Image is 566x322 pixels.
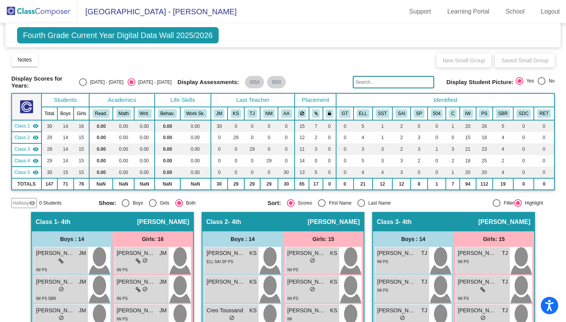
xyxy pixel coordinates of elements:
td: 13 [295,167,309,178]
span: [PERSON_NAME] [308,218,360,226]
span: Class 3 [14,146,30,153]
td: Natesa McCraw - 4th [12,155,41,167]
td: 12 [295,132,309,143]
td: NaN [180,178,211,190]
td: 4 [493,167,513,178]
td: 0 [244,155,260,167]
td: 147 [41,178,57,190]
th: Life Skills [155,93,211,107]
td: 0 [211,132,228,143]
td: 29 [228,178,244,190]
td: 16 [74,120,89,132]
span: Class 2 [206,218,228,226]
a: Learning Portal [441,5,496,18]
td: 0.00 [113,132,134,143]
td: 20 [460,120,476,132]
td: 2 [392,120,411,132]
td: 0.00 [180,132,211,143]
td: 94 [460,178,476,190]
td: 3 [392,167,411,178]
td: 29 [41,155,57,167]
mat-icon: visibility_off [29,200,35,206]
td: 4 [493,143,513,155]
td: 1 [428,178,446,190]
td: 15 [74,143,89,155]
td: 0 [260,143,278,155]
th: Retained [534,107,554,120]
button: AA [281,109,292,118]
mat-radio-group: Select an option [79,78,171,86]
td: NaN [89,178,113,190]
input: Search... [353,76,434,88]
th: Natesa McCraw [260,107,278,120]
span: - 4th [228,218,241,226]
td: 26 [476,120,493,132]
span: Display Student Picture: [447,79,514,86]
span: KS [249,249,257,257]
td: 0 [428,132,446,143]
span: do_not_disturb_alt [310,258,315,263]
td: 30 [278,178,295,190]
td: 0.00 [89,167,113,178]
td: 0.00 [113,155,134,167]
td: 65 [295,178,309,190]
button: Math [116,109,131,118]
mat-chip: IRM [245,76,264,88]
button: RET [537,109,551,118]
th: Boys [57,107,74,120]
div: Girls: 15 [283,231,364,247]
span: JM [79,249,86,257]
td: 30 [278,167,295,178]
td: NaN [113,178,134,190]
td: 0.00 [113,143,134,155]
span: do_not_disturb_alt [142,258,148,263]
td: 0 [323,120,336,132]
td: 71 [57,178,74,190]
td: 17 [309,178,323,190]
td: 0 [323,132,336,143]
td: 14 [57,155,74,167]
span: 0 Students [39,200,61,207]
div: Boys [129,200,143,207]
button: SST [376,109,389,118]
td: 0 [534,143,554,155]
div: Filter [500,200,514,207]
td: 30 [41,167,57,178]
span: [PERSON_NAME] [207,249,245,257]
td: 29 [41,132,57,143]
span: JM [159,249,167,257]
td: 0 [336,155,353,167]
td: 0 [534,120,554,132]
td: 21 [354,178,373,190]
td: 0 [323,155,336,167]
mat-icon: visibility [33,123,39,129]
td: Kristin Sinclair - 4th [12,132,41,143]
td: 0 [228,143,244,155]
button: JM [214,109,224,118]
th: Identified [336,93,554,107]
td: 4 [354,132,373,143]
td: 2 [309,132,323,143]
td: 0.00 [89,120,113,132]
td: 29 [228,132,244,143]
td: 0 [513,143,534,155]
td: 0 [278,155,295,167]
td: 18 [476,132,493,143]
td: 5 [354,120,373,132]
td: 76 [74,178,89,190]
div: Highlight [522,200,543,207]
td: 15 [57,167,74,178]
span: [PERSON_NAME] [117,249,155,257]
button: Behav. [158,109,177,118]
td: 1 [428,143,446,155]
div: Girls [157,200,169,207]
td: 0.00 [155,132,180,143]
td: 0 [244,120,260,132]
td: 0 [278,120,295,132]
span: Class 4 [14,157,30,164]
span: Show: [98,200,116,207]
td: 21 [460,143,476,155]
td: 4 [354,167,373,178]
th: Girls [74,107,89,120]
td: 0.00 [134,155,155,167]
